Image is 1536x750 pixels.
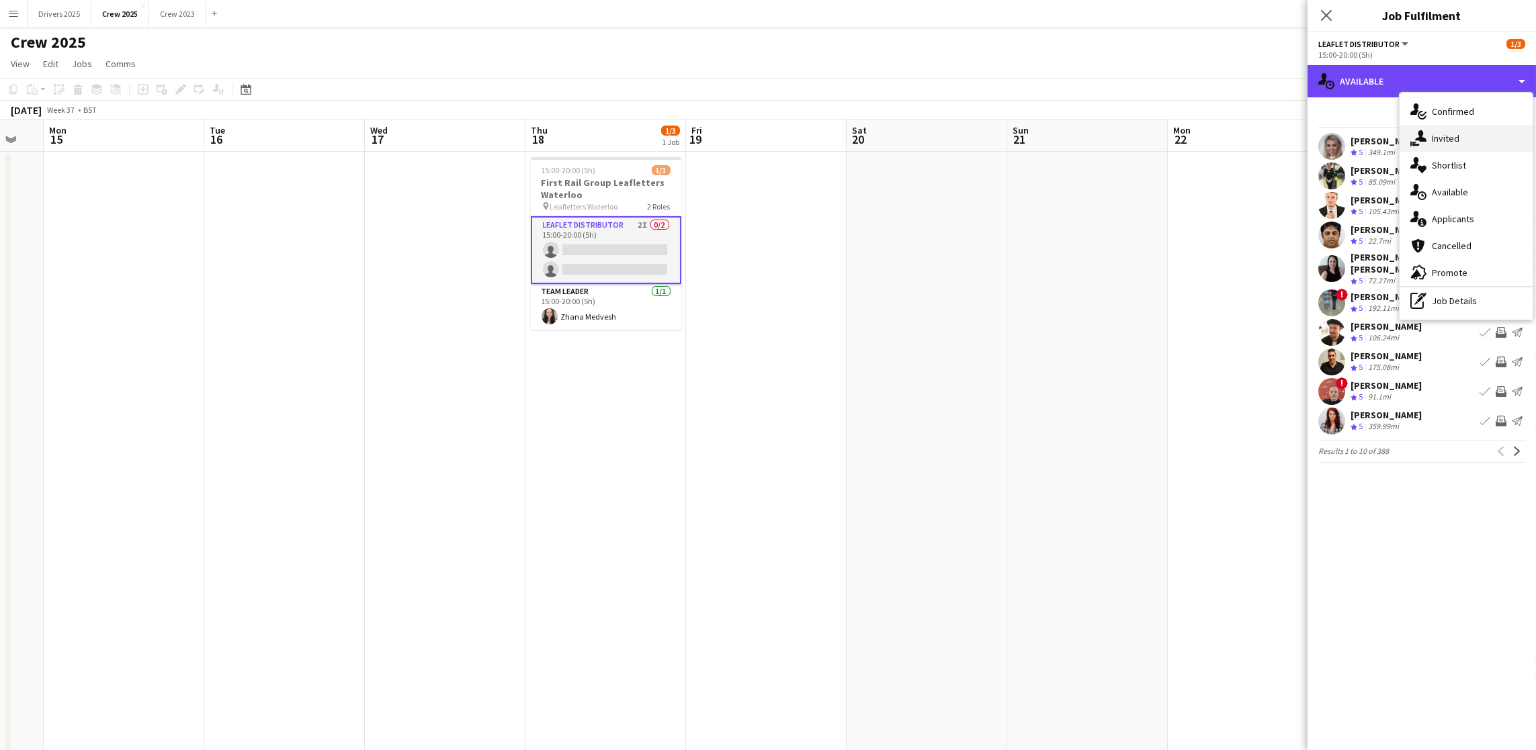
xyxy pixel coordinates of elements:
[1351,320,1422,332] div: [PERSON_NAME]
[1351,224,1422,236] div: [PERSON_NAME]
[67,55,97,73] a: Jobs
[105,58,136,70] span: Comms
[1011,132,1029,147] span: 21
[1432,105,1474,118] span: Confirmed
[1359,303,1363,313] span: 5
[1365,391,1394,403] div: 91.1mi
[1432,186,1468,198] span: Available
[1318,446,1389,456] span: Results 1 to 10 of 388
[1351,409,1422,421] div: [PERSON_NAME]
[83,105,97,115] div: BST
[1365,362,1402,373] div: 175.08mi
[1432,213,1474,225] span: Applicants
[5,55,35,73] a: View
[1365,206,1402,218] div: 105.43mi
[1173,124,1191,136] span: Mon
[28,1,91,27] button: Drivers 2025
[1318,39,1410,49] button: Leaflet Distributor
[38,55,64,73] a: Edit
[531,284,681,330] app-card-role: Team Leader1/115:00-20:00 (5h)Zhana Medvesh
[1318,50,1525,60] div: 15:00-20:00 (5h)
[1359,391,1363,402] span: 5
[1351,291,1422,303] div: [PERSON_NAME]
[208,132,225,147] span: 16
[1365,275,1398,287] div: 72.27mi
[149,1,206,27] button: Crew 2023
[72,58,92,70] span: Jobs
[1351,350,1422,362] div: [PERSON_NAME]
[1359,147,1363,157] span: 5
[11,32,86,52] h1: Crew 2025
[850,132,867,147] span: 20
[689,132,702,147] span: 19
[1432,240,1471,252] span: Cancelled
[852,124,867,136] span: Sat
[1318,39,1400,49] span: Leaflet Distributor
[1400,287,1533,314] div: Job Details
[49,124,67,136] span: Mon
[370,124,388,136] span: Wed
[1432,132,1459,144] span: Invited
[11,103,42,117] div: [DATE]
[1351,251,1474,275] div: [PERSON_NAME] Lloydd-[PERSON_NAME]
[531,216,681,284] app-card-role: Leaflet Distributor2I0/215:00-20:00 (5h)
[1432,267,1467,279] span: Promote
[1359,236,1363,246] span: 5
[1359,362,1363,372] span: 5
[529,132,548,147] span: 18
[1013,124,1029,136] span: Sun
[531,157,681,330] app-job-card: 15:00-20:00 (5h)1/3First Rail Group Leafletters Waterloo Leafletters Waterloo2 RolesLeaflet Distr...
[11,58,30,70] span: View
[531,124,548,136] span: Thu
[542,165,596,175] span: 15:00-20:00 (5h)
[1171,132,1191,147] span: 22
[1359,206,1363,216] span: 5
[91,1,149,27] button: Crew 2025
[1365,303,1402,314] div: 192.11mi
[531,177,681,201] h3: First Rail Group Leafletters Waterloo
[1351,135,1422,147] div: [PERSON_NAME]
[1336,377,1348,389] span: !
[1365,332,1402,344] div: 106.24mi
[1359,421,1363,431] span: 5
[1359,275,1363,285] span: 5
[1432,159,1466,171] span: Shortlist
[47,132,67,147] span: 15
[1308,7,1536,24] h3: Job Fulfilment
[1365,147,1398,158] div: 349.1mi
[1351,194,1422,206] div: [PERSON_NAME]
[210,124,225,136] span: Tue
[661,126,680,136] span: 1/3
[43,58,58,70] span: Edit
[100,55,141,73] a: Comms
[691,124,702,136] span: Fri
[1506,39,1525,49] span: 1/3
[44,105,78,115] span: Week 37
[662,137,679,147] div: 1 Job
[1365,421,1402,432] div: 359.99mi
[1365,177,1398,188] div: 85.09mi
[368,132,388,147] span: 17
[1365,236,1394,247] div: 22.7mi
[1351,165,1422,177] div: [PERSON_NAME]
[1308,65,1536,97] div: Available
[652,165,671,175] span: 1/3
[550,201,618,212] span: Leafletters Waterloo
[1359,177,1363,187] span: 5
[648,201,671,212] span: 2 Roles
[1336,289,1348,301] span: !
[1359,332,1363,342] span: 5
[1351,379,1422,391] div: [PERSON_NAME]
